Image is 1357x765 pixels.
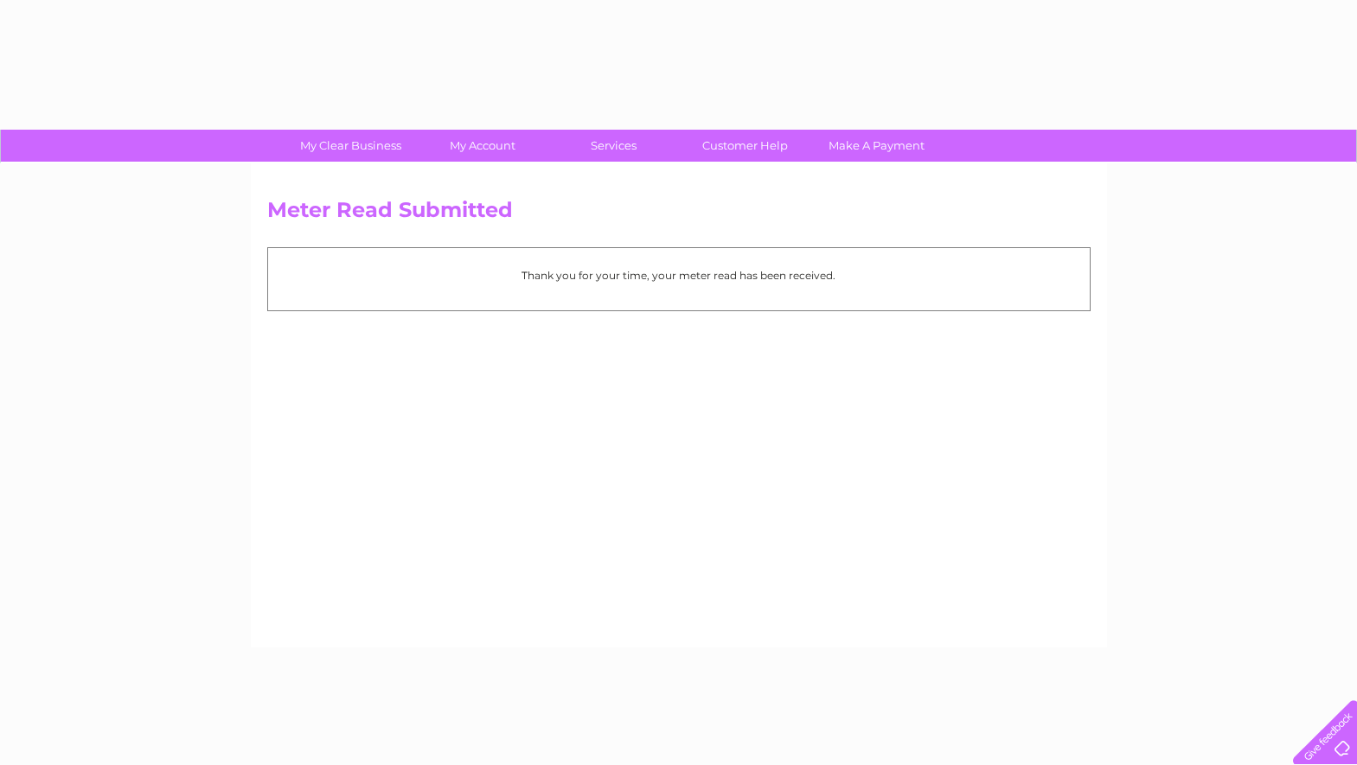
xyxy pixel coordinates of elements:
a: Services [542,130,685,162]
a: My Account [411,130,554,162]
a: Make A Payment [805,130,948,162]
h2: Meter Read Submitted [267,198,1091,231]
a: Customer Help [674,130,816,162]
a: My Clear Business [279,130,422,162]
p: Thank you for your time, your meter read has been received. [277,267,1081,284]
